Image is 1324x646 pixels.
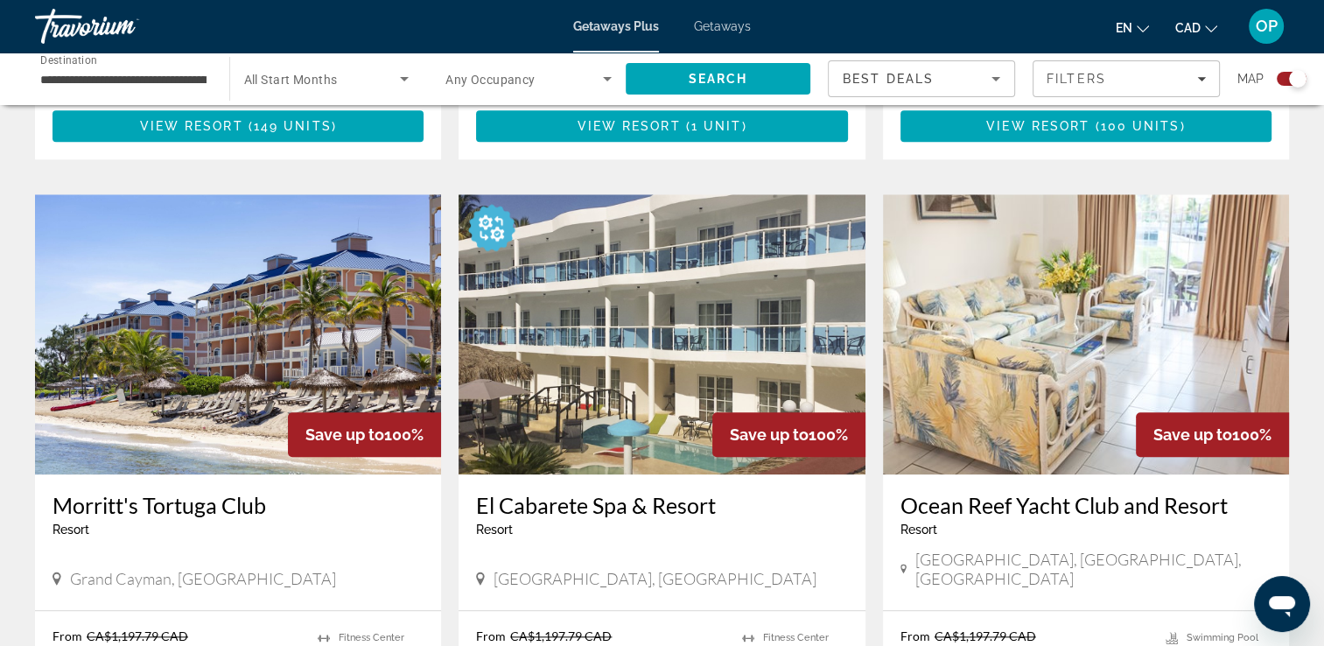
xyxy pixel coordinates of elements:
span: Resort [900,523,937,537]
div: 100% [1136,412,1289,457]
span: Destination [40,53,97,66]
mat-select: Sort by [843,68,1000,89]
button: Change currency [1175,15,1217,40]
span: Any Occupancy [445,73,536,87]
a: Travorium [35,4,210,49]
span: CA$1,197.79 CAD [935,628,1036,643]
a: Getaways Plus [573,19,659,33]
span: Search [688,72,747,86]
span: View Resort [986,119,1089,133]
iframe: Button to launch messaging window [1254,576,1310,632]
span: 149 units [254,119,332,133]
span: View Resort [139,119,242,133]
img: Ocean Reef Yacht Club and Resort [883,194,1289,474]
button: View Resort(100 units) [900,110,1271,142]
span: Save up to [1153,425,1232,444]
a: El Cabarete Spa & Resort [476,492,847,518]
button: Filters [1033,60,1220,97]
a: Morritt's Tortuga Club [53,492,424,518]
span: From [476,628,506,643]
span: OP [1256,18,1278,35]
span: All Start Months [244,73,338,87]
div: 100% [288,412,441,457]
span: Filters [1047,72,1106,86]
span: 100 units [1100,119,1180,133]
a: Getaways [694,19,751,33]
button: Change language [1116,15,1149,40]
span: Map [1237,67,1264,91]
a: Ocean Reef Yacht Club and Resort [900,492,1271,518]
span: Resort [476,523,513,537]
button: View Resort(149 units) [53,110,424,142]
span: en [1116,21,1132,35]
span: Save up to [305,425,384,444]
span: View Resort [577,119,680,133]
span: Swimming Pool [1187,632,1258,643]
button: User Menu [1243,8,1289,45]
span: Grand Cayman, [GEOGRAPHIC_DATA] [70,569,336,588]
span: CA$1,197.79 CAD [87,628,188,643]
span: 1 unit [691,119,742,133]
button: Search [626,63,811,95]
span: ( ) [243,119,337,133]
span: Resort [53,523,89,537]
div: 100% [712,412,865,457]
span: ( ) [1089,119,1185,133]
span: From [53,628,82,643]
span: Fitness Center [763,632,829,643]
span: From [900,628,930,643]
span: [GEOGRAPHIC_DATA], [GEOGRAPHIC_DATA] [494,569,816,588]
button: View Resort(1 unit) [476,110,847,142]
span: CA$1,197.79 CAD [510,628,612,643]
span: Best Deals [843,72,934,86]
span: Fitness Center [339,632,404,643]
span: ( ) [681,119,747,133]
img: El Cabarete Spa & Resort [459,194,865,474]
span: Save up to [730,425,809,444]
span: [GEOGRAPHIC_DATA], [GEOGRAPHIC_DATA], [GEOGRAPHIC_DATA] [915,550,1271,588]
input: Select destination [40,69,207,90]
span: CAD [1175,21,1201,35]
img: Morritt's Tortuga Club [35,194,441,474]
